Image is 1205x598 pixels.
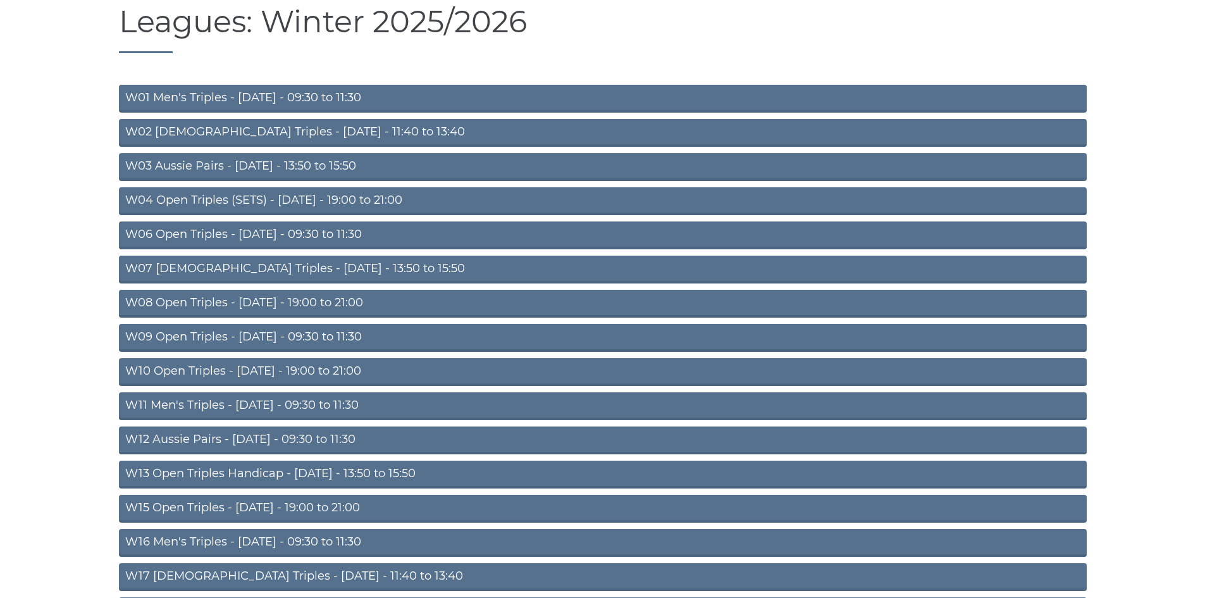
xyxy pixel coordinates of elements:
a: W13 Open Triples Handicap - [DATE] - 13:50 to 15:50 [119,461,1087,489]
a: W17 [DEMOGRAPHIC_DATA] Triples - [DATE] - 11:40 to 13:40 [119,563,1087,591]
h1: Leagues: Winter 2025/2026 [119,5,1087,53]
a: W02 [DEMOGRAPHIC_DATA] Triples - [DATE] - 11:40 to 13:40 [119,119,1087,147]
a: W09 Open Triples - [DATE] - 09:30 to 11:30 [119,324,1087,352]
a: W03 Aussie Pairs - [DATE] - 13:50 to 15:50 [119,153,1087,181]
a: W07 [DEMOGRAPHIC_DATA] Triples - [DATE] - 13:50 to 15:50 [119,256,1087,283]
a: W06 Open Triples - [DATE] - 09:30 to 11:30 [119,221,1087,249]
a: W01 Men's Triples - [DATE] - 09:30 to 11:30 [119,85,1087,113]
a: W16 Men's Triples - [DATE] - 09:30 to 11:30 [119,529,1087,557]
a: W11 Men's Triples - [DATE] - 09:30 to 11:30 [119,392,1087,420]
a: W04 Open Triples (SETS) - [DATE] - 19:00 to 21:00 [119,187,1087,215]
a: W10 Open Triples - [DATE] - 19:00 to 21:00 [119,358,1087,386]
a: W08 Open Triples - [DATE] - 19:00 to 21:00 [119,290,1087,318]
a: W15 Open Triples - [DATE] - 19:00 to 21:00 [119,495,1087,523]
a: W12 Aussie Pairs - [DATE] - 09:30 to 11:30 [119,427,1087,454]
